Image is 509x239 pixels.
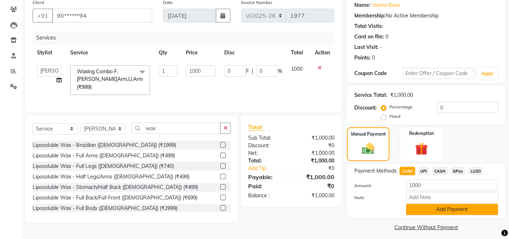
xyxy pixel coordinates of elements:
[33,45,66,61] th: Stylist
[354,54,371,62] div: Points:
[291,157,340,165] div: ₹1,000.00
[33,9,53,22] button: +91
[390,91,413,99] div: ₹1,000.00
[380,44,382,51] div: -
[406,204,498,215] button: Add Payment
[248,123,265,131] span: Total
[291,149,340,157] div: ₹1,000.00
[278,67,282,75] span: %
[354,33,384,41] div: Card on file:
[52,9,152,22] input: Search by Name/Mobile/Email/Code
[243,134,291,142] div: Sub Total:
[310,45,334,61] th: Action
[389,104,413,110] label: Percentage
[33,31,340,45] div: Services
[243,173,291,181] div: Payable:
[400,167,415,175] span: CARD
[92,84,95,90] a: x
[372,1,400,9] a: Veeha Bora
[409,130,434,137] label: Redemption
[291,142,340,149] div: ₹0
[432,167,448,175] span: CASH
[291,182,340,190] div: ₹0
[477,68,498,79] button: Apply
[33,141,176,149] div: Liposoluble Wax - Brazilian ([DEMOGRAPHIC_DATA]) (₹1999)
[300,165,340,172] div: ₹0
[291,173,340,181] div: ₹1,000.00
[243,192,291,199] div: Balance :
[252,67,253,75] span: |
[354,12,498,20] div: No Active Membership
[243,182,291,190] div: Paid:
[385,33,388,41] div: 0
[349,182,400,189] label: Amount:
[243,142,291,149] div: Discount:
[33,194,197,202] div: Liposoluble Wax - Full Back/Full Front ([DEMOGRAPHIC_DATA]) (₹699)
[246,67,249,75] span: F
[354,167,397,175] span: Payment Methods
[287,45,310,61] th: Total
[406,192,498,203] input: Add Note
[349,224,504,231] a: Continue Without Payment
[33,152,175,160] div: Liposoluble Wax - Full Arms ([DEMOGRAPHIC_DATA]) (₹499)
[354,22,383,30] div: Total Visits:
[154,45,182,61] th: Qty
[351,131,386,137] label: Manual Payment
[291,192,340,199] div: ₹1,000.00
[291,66,303,72] span: 1000
[418,167,429,175] span: UPI
[406,180,498,191] input: Amount
[33,184,198,191] div: Liposoluble Wax - Stomach/Half Back ([DEMOGRAPHIC_DATA]) (₹499)
[33,205,178,212] div: Liposoluble Wax - Full Body ([DEMOGRAPHIC_DATA]) (₹2999)
[66,45,154,61] th: Service
[182,45,220,61] th: Price
[358,142,378,156] img: _cash.svg
[354,12,386,20] div: Membership:
[389,113,400,120] label: Fixed
[451,167,466,175] span: GPay
[33,173,189,181] div: Liposoluble Wax - Half Legs/Arms ([DEMOGRAPHIC_DATA]) (₹499)
[132,123,221,134] input: Search or Scan
[33,162,174,170] div: Liposoluble Wax - Full Legs ([DEMOGRAPHIC_DATA]) (₹740)
[354,70,402,77] div: Coupon Code
[243,149,291,157] div: Net:
[243,157,291,165] div: Total:
[372,54,375,62] div: 0
[354,1,371,9] div: Name:
[402,68,474,79] input: Enter Offer / Coupon Code
[354,104,377,112] div: Discount:
[77,68,143,90] span: Waxing Combo F.[PERSON_NAME]Arm,U.Arm (₹999)
[243,165,299,172] a: Add Tip
[468,167,483,175] span: LUZO
[354,44,379,51] div: Last Visit:
[354,91,387,99] div: Service Total:
[411,141,432,157] img: _gift.svg
[220,45,287,61] th: Disc
[291,134,340,142] div: ₹1,000.00
[349,194,400,201] label: Note:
